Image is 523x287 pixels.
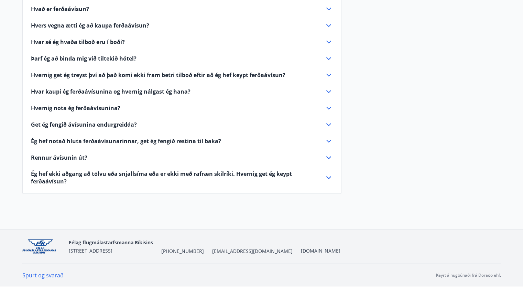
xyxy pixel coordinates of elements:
[31,137,221,145] span: Ég hef notað hluta ferðaávísunarinnar, get ég fengið restina til baka?
[31,170,316,185] span: Ég hef ekki aðgang að tölvu eða snjallsíma eða er ekki með rafræn skilríki. Hvernig get ég keypt ...
[31,71,285,79] span: Hvernig get ég treyst því að það komi ekki fram betri tilboð eftir að ég hef keypt ferðaávísun?
[22,239,63,254] img: jpzx4QWYf4KKDRVudBx9Jb6iv5jAOT7IkiGygIXa.png
[31,88,190,95] span: Hvar kaupi ég ferðaávísunina og hvernig nálgast ég hana?
[31,5,89,13] span: Hvað er ferðaávísun?
[31,22,149,29] span: Hvers vegna ætti ég að kaupa ferðaávísun?
[31,153,333,162] div: Rennur ávísunin út?
[31,170,333,185] div: Ég hef ekki aðgang að tölvu eða snjallsíma eða er ekki með rafræn skilríki. Hvernig get ég keypt ...
[22,272,64,279] a: Spurt og svarað
[31,5,333,13] div: Hvað er ferðaávísun?
[31,120,333,129] div: Get ég fengið ávísunina endurgreidda?
[301,247,340,254] a: [DOMAIN_NAME]
[31,121,137,128] span: Get ég fengið ávísunina endurgreidda?
[212,248,293,255] span: [EMAIL_ADDRESS][DOMAIN_NAME]
[31,38,125,46] span: Hvar sé ég hvaða tilboð eru í boði?
[31,154,87,161] span: Rennur ávísunin út?
[31,71,333,79] div: Hvernig get ég treyst því að það komi ekki fram betri tilboð eftir að ég hef keypt ferðaávísun?
[31,104,120,112] span: Hvernig nota ég ferðaávísunina?
[69,247,112,254] span: [STREET_ADDRESS]
[31,137,333,145] div: Ég hef notað hluta ferðaávísunarinnar, get ég fengið restina til baka?
[161,248,204,255] span: [PHONE_NUMBER]
[31,54,333,63] div: Þarf ég að binda mig við tiltekið hótel?
[31,104,333,112] div: Hvernig nota ég ferðaávísunina?
[436,272,501,278] p: Keyrt á hugbúnaði frá Dorado ehf.
[31,55,137,62] span: Þarf ég að binda mig við tiltekið hótel?
[69,239,153,246] span: Félag flugmálastarfsmanna Ríkisins
[31,87,333,96] div: Hvar kaupi ég ferðaávísunina og hvernig nálgast ég hana?
[31,38,333,46] div: Hvar sé ég hvaða tilboð eru í boði?
[31,21,333,30] div: Hvers vegna ætti ég að kaupa ferðaávísun?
